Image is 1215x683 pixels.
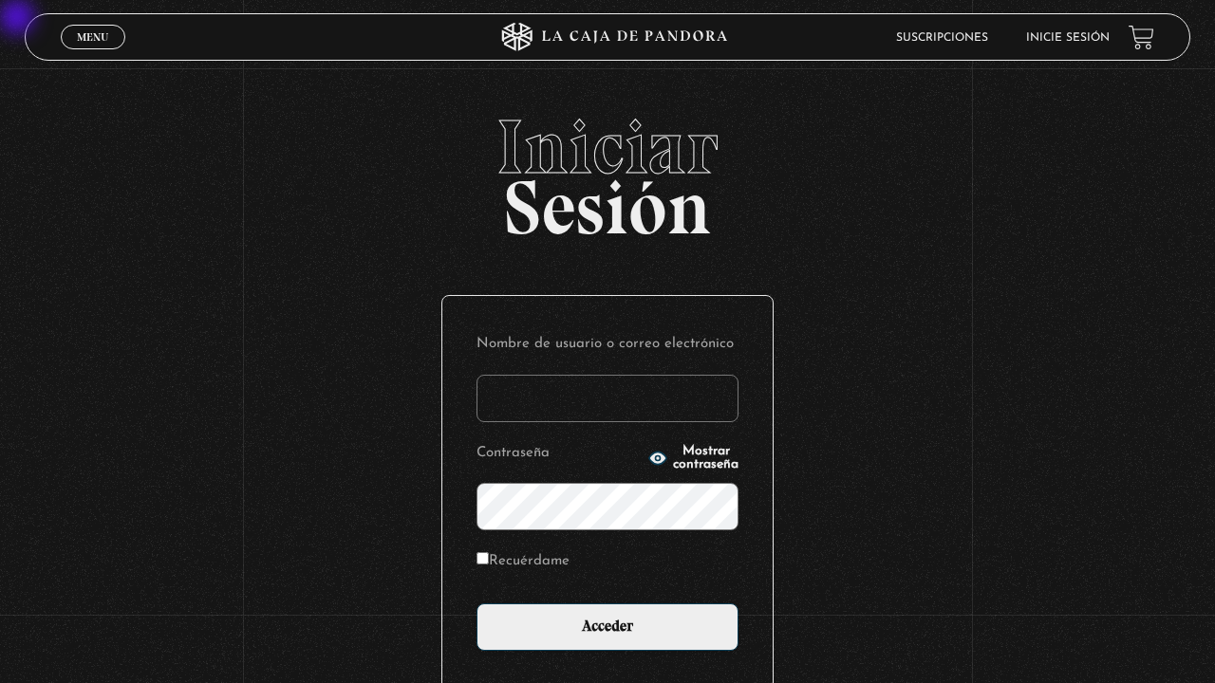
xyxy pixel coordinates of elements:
span: Menu [77,31,108,43]
input: Recuérdame [477,552,489,564]
label: Contraseña [477,439,643,469]
label: Nombre de usuario o correo electrónico [477,330,738,360]
a: View your shopping cart [1129,25,1154,50]
h2: Sesión [25,109,1191,231]
label: Recuérdame [477,547,570,577]
span: Iniciar [25,109,1191,185]
a: Inicie sesión [1026,32,1110,44]
input: Acceder [477,603,738,651]
span: Mostrar contraseña [673,445,738,471]
a: Suscripciones [896,32,988,44]
span: Cerrar [71,47,116,61]
button: Mostrar contraseña [648,445,738,471]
